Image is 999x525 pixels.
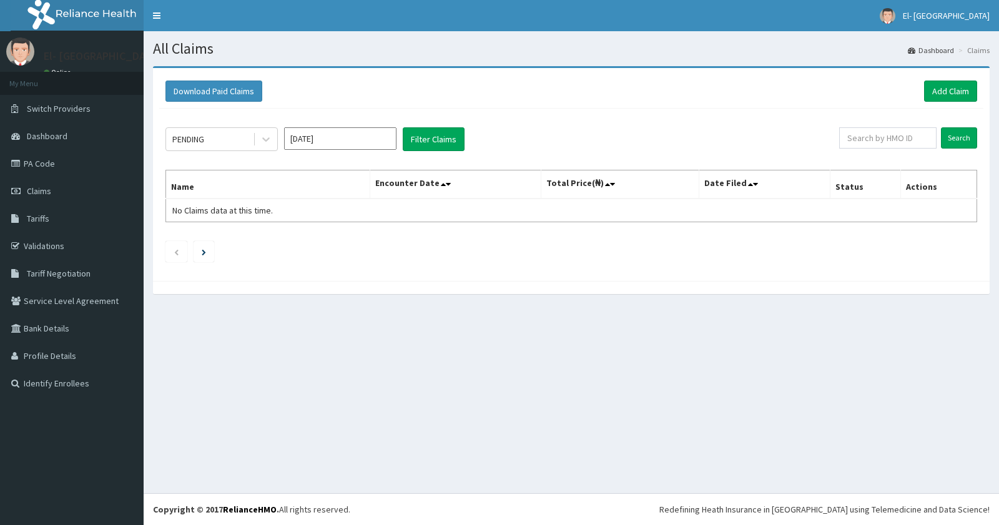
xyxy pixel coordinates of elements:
[955,45,990,56] li: Claims
[699,170,830,199] th: Date Filed
[44,68,74,77] a: Online
[403,127,465,151] button: Filter Claims
[153,504,279,515] strong: Copyright © 2017 .
[941,127,977,149] input: Search
[924,81,977,102] a: Add Claim
[44,51,162,62] p: El- [GEOGRAPHIC_DATA]
[27,130,67,142] span: Dashboard
[908,45,954,56] a: Dashboard
[202,246,206,257] a: Next page
[144,493,999,525] footer: All rights reserved.
[27,213,49,224] span: Tariffs
[165,81,262,102] button: Download Paid Claims
[370,170,541,199] th: Encounter Date
[223,504,277,515] a: RelianceHMO
[659,503,990,516] div: Redefining Heath Insurance in [GEOGRAPHIC_DATA] using Telemedicine and Data Science!
[284,127,396,150] input: Select Month and Year
[541,170,699,199] th: Total Price(₦)
[27,103,91,114] span: Switch Providers
[900,170,977,199] th: Actions
[27,268,91,279] span: Tariff Negotiation
[880,8,895,24] img: User Image
[27,185,51,197] span: Claims
[830,170,900,199] th: Status
[903,10,990,21] span: El- [GEOGRAPHIC_DATA]
[6,37,34,66] img: User Image
[172,205,273,216] span: No Claims data at this time.
[839,127,937,149] input: Search by HMO ID
[174,246,179,257] a: Previous page
[166,170,370,199] th: Name
[153,41,990,57] h1: All Claims
[172,133,204,145] div: PENDING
